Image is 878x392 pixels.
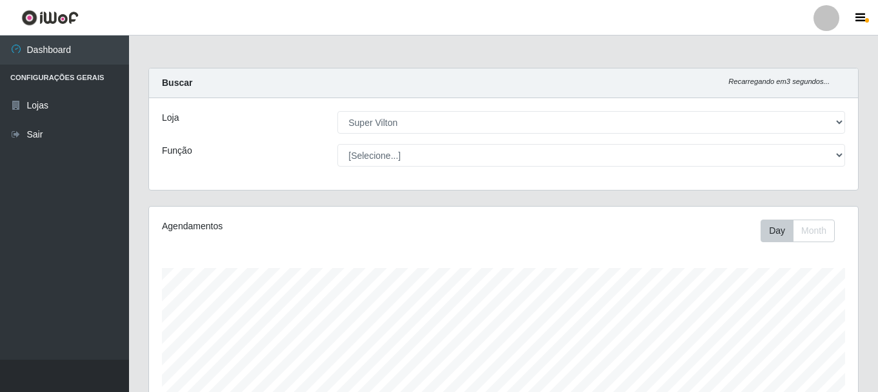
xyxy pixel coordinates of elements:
[162,111,179,125] label: Loja
[761,220,793,242] button: Day
[21,10,79,26] img: CoreUI Logo
[761,220,845,242] div: Toolbar with button groups
[162,220,435,233] div: Agendamentos
[728,77,830,85] i: Recarregando em 3 segundos...
[162,77,192,88] strong: Buscar
[793,220,835,242] button: Month
[162,144,192,158] label: Função
[761,220,835,242] div: First group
